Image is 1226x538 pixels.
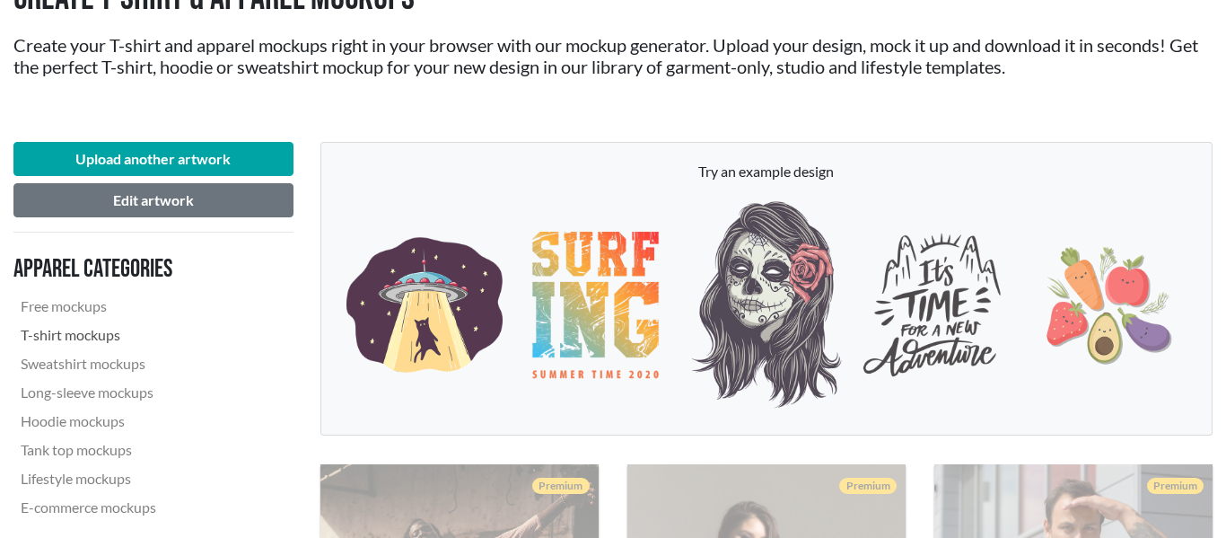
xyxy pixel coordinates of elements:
[13,34,1213,77] h2: Create your T-shirt and apparel mockups right in your browser with our mockup generator. Upload y...
[13,183,293,217] button: Edit artwork
[13,292,258,321] a: Free mockups
[13,142,293,176] button: Upload another artwork
[13,436,258,464] a: Tank top mockups
[339,161,1195,182] p: Try an example design
[13,464,258,493] a: Lifestyle mockups
[13,407,258,436] a: Hoodie mockups
[13,349,258,378] a: Sweatshirt mockups
[13,493,258,522] a: E-commerce mockups
[13,378,258,407] a: Long-sleeve mockups
[13,321,258,349] a: T-shirt mockups
[13,254,258,285] h3: Apparel categories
